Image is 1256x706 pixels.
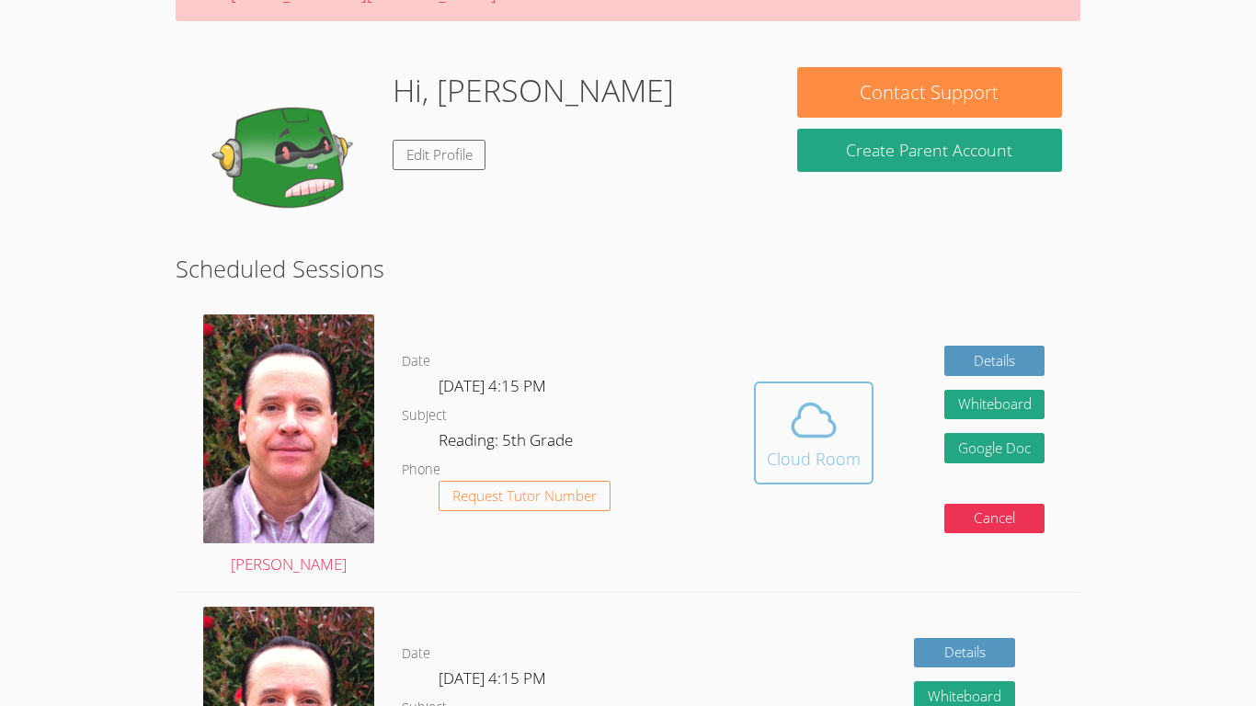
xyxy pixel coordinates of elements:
[402,459,440,482] dt: Phone
[203,314,374,543] img: avatar.png
[944,433,1045,463] a: Google Doc
[203,314,374,578] a: [PERSON_NAME]
[797,129,1062,172] button: Create Parent Account
[439,481,611,511] button: Request Tutor Number
[797,67,1062,118] button: Contact Support
[944,504,1045,534] button: Cancel
[402,643,430,666] dt: Date
[402,350,430,373] dt: Date
[944,390,1045,420] button: Whiteboard
[754,381,873,484] button: Cloud Room
[767,446,861,472] div: Cloud Room
[393,67,674,114] h1: Hi, [PERSON_NAME]
[402,404,447,427] dt: Subject
[393,140,486,170] a: Edit Profile
[439,667,546,689] span: [DATE] 4:15 PM
[176,251,1080,286] h2: Scheduled Sessions
[439,427,577,459] dd: Reading: 5th Grade
[944,346,1045,376] a: Details
[914,638,1015,668] a: Details
[452,489,597,503] span: Request Tutor Number
[194,67,378,251] img: default.png
[439,375,546,396] span: [DATE] 4:15 PM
